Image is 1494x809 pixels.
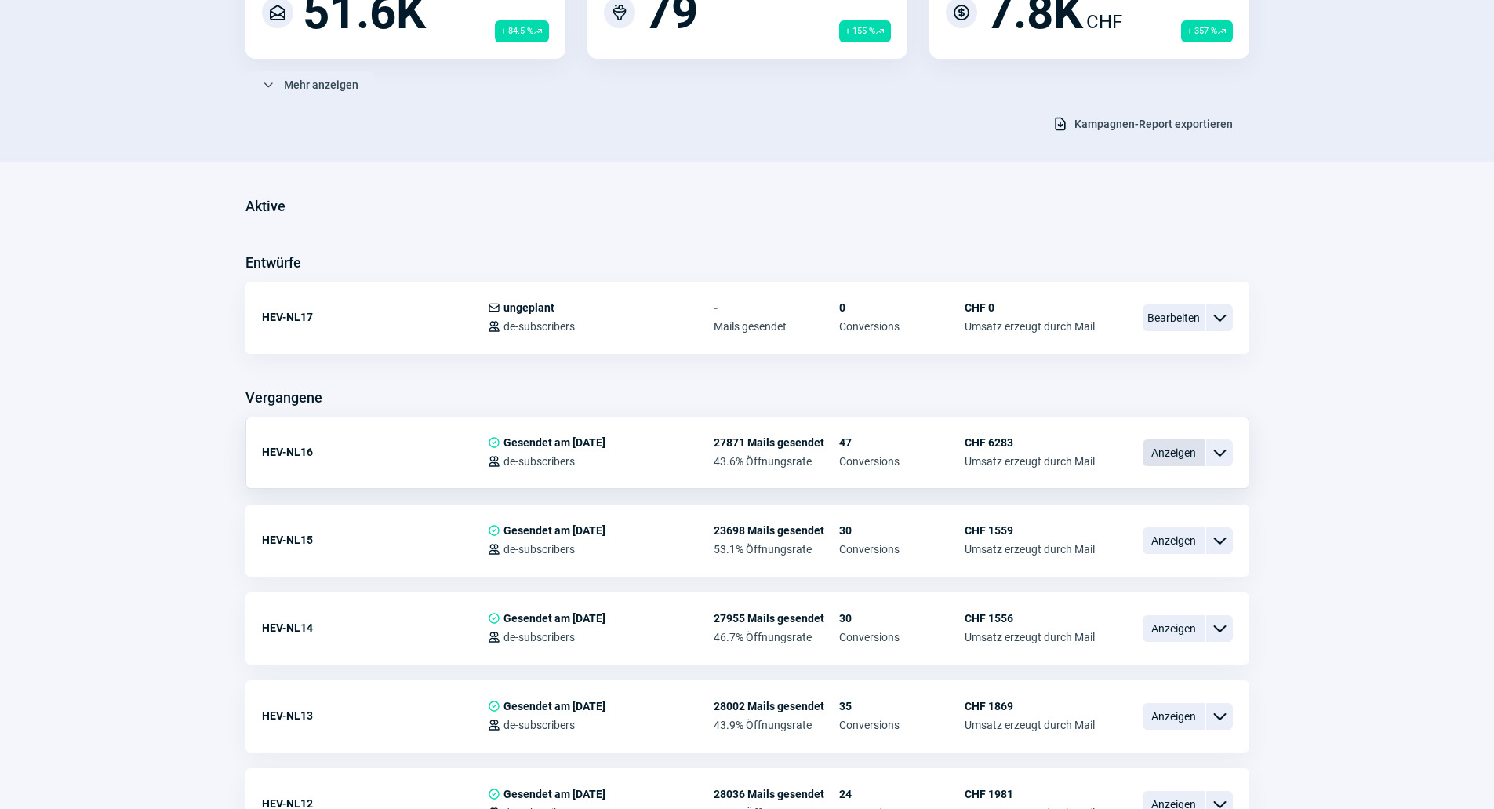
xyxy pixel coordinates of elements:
span: Umsatz erzeugt durch Mail [965,543,1095,556]
span: Anzeigen [1143,703,1205,730]
span: Conversions [839,719,965,731]
span: CHF 0 [965,301,1095,314]
button: Kampagnen-Report exportieren [1036,111,1249,137]
span: 53.1% Öffnungsrate [714,543,839,556]
span: Mails gesendet [714,320,839,333]
span: ungeplant [503,301,554,314]
div: HEV-NL15 [262,524,488,556]
span: Gesendet am [DATE] [503,612,605,625]
span: Umsatz erzeugt durch Mail [965,320,1095,333]
span: Anzeigen [1143,615,1205,642]
span: CHF 1981 [965,788,1095,800]
span: Mehr anzeigen [284,72,358,97]
span: Umsatz erzeugt durch Mail [965,631,1095,643]
span: CHF 1556 [965,612,1095,625]
span: Gesendet am [DATE] [503,524,605,537]
div: HEV-NL14 [262,612,488,643]
span: CHF 1869 [965,700,1095,712]
span: 24 [839,788,965,800]
span: Bearbeiten [1143,304,1205,331]
span: CHF [1086,8,1122,36]
span: Conversions [839,320,965,333]
span: 35 [839,700,965,712]
span: 30 [839,612,965,625]
span: de-subscribers [503,631,575,643]
h3: Aktive [245,194,285,219]
span: 27955 Mails gesendet [714,612,839,625]
span: 28036 Mails gesendet [714,788,839,800]
span: Anzeigen [1143,527,1205,554]
span: Conversions [839,543,965,556]
span: 28002 Mails gesendet [714,700,839,712]
span: Conversions [839,455,965,468]
span: 27871 Mails gesendet [714,436,839,449]
span: Gesendet am [DATE] [503,700,605,712]
span: de-subscribers [503,543,575,556]
span: Umsatz erzeugt durch Mail [965,719,1095,731]
button: Mehr anzeigen [245,71,375,98]
span: de-subscribers [503,320,575,333]
span: de-subscribers [503,455,575,468]
span: Gesendet am [DATE] [503,788,605,800]
span: CHF 6283 [965,436,1095,449]
span: 46.7% Öffnungsrate [714,631,839,643]
span: 0 [839,301,965,314]
span: Kampagnen-Report exportieren [1074,111,1233,137]
span: Umsatz erzeugt durch Mail [965,455,1095,468]
span: Conversions [839,631,965,643]
span: 43.6% Öffnungsrate [714,455,839,468]
div: HEV-NL13 [262,700,488,731]
span: 30 [839,524,965,537]
span: de-subscribers [503,719,575,731]
div: HEV-NL16 [262,436,488,468]
span: Anzeigen [1143,439,1205,466]
span: 23698 Mails gesendet [714,524,839,537]
h3: Entwürfe [245,250,301,275]
span: 43.9% Öffnungsrate [714,719,839,731]
h3: Vergangene [245,385,322,410]
div: HEV-NL17 [262,301,488,333]
span: + 84.5 % [495,20,549,42]
span: CHF 1559 [965,524,1095,537]
span: - [714,301,839,314]
span: 47 [839,436,965,449]
span: Gesendet am [DATE] [503,436,605,449]
span: + 155 % [839,20,891,42]
span: + 357 % [1181,20,1233,42]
